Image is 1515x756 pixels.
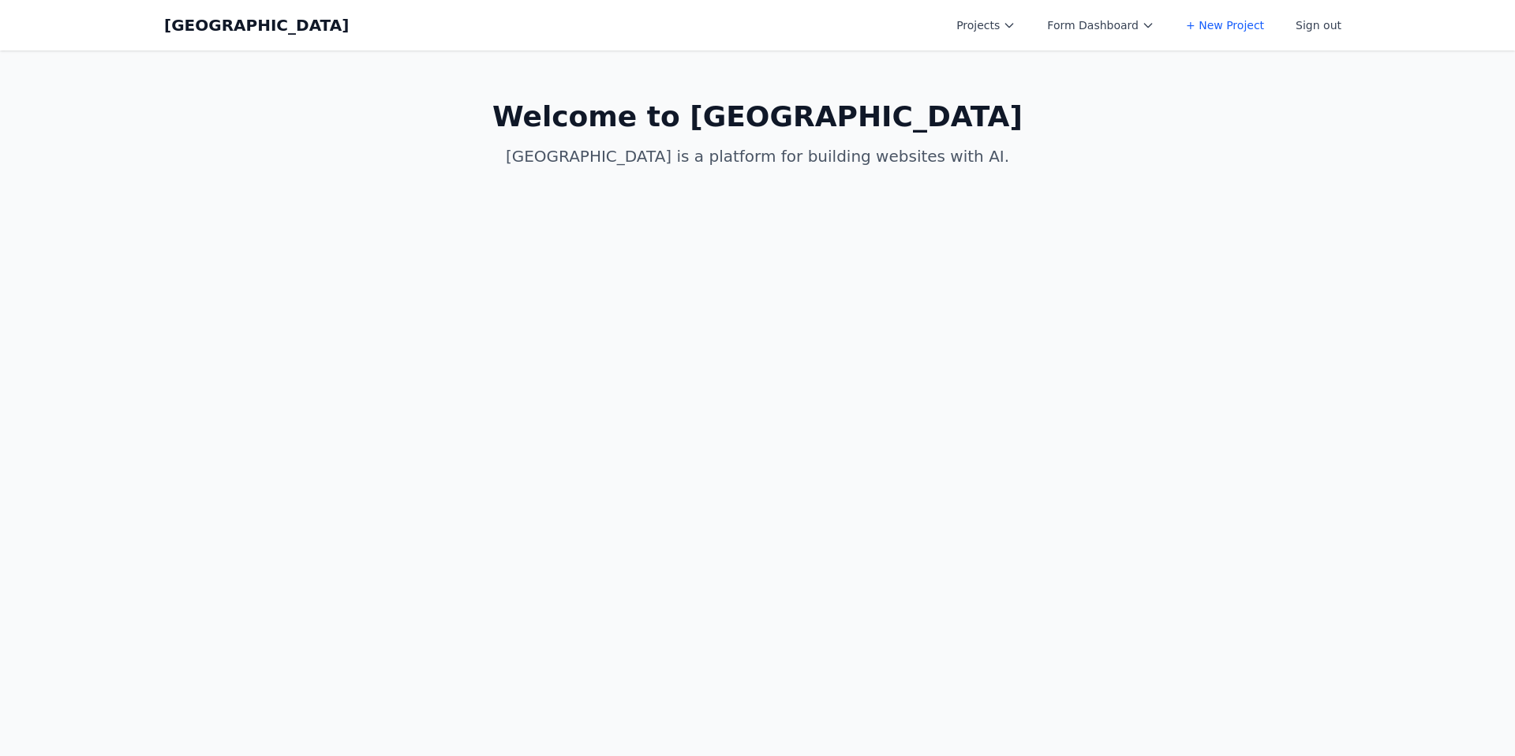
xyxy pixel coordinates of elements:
p: [GEOGRAPHIC_DATA] is a platform for building websites with AI. [454,145,1060,167]
button: Projects [947,11,1025,39]
a: [GEOGRAPHIC_DATA] [164,14,349,36]
button: Form Dashboard [1038,11,1164,39]
button: Sign out [1286,11,1351,39]
a: + New Project [1176,11,1274,39]
h1: Welcome to [GEOGRAPHIC_DATA] [454,101,1060,133]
